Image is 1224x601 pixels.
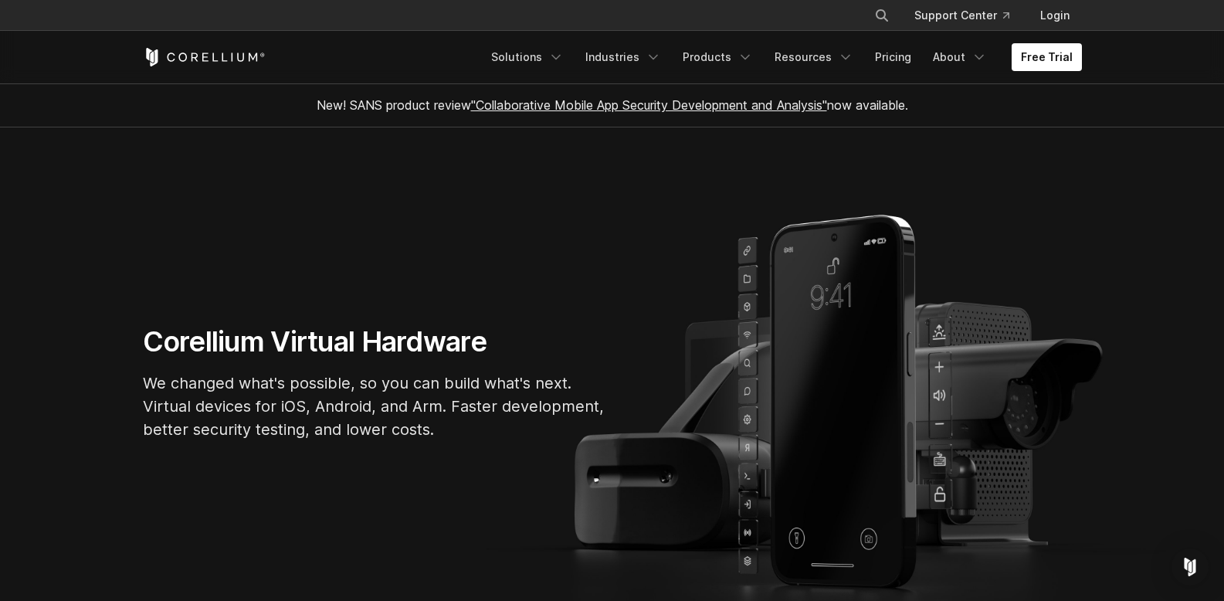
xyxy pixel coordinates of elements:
a: Solutions [482,43,573,71]
div: Open Intercom Messenger [1171,548,1209,586]
a: Free Trial [1012,43,1082,71]
button: Search [868,2,896,29]
h1: Corellium Virtual Hardware [143,324,606,359]
a: Resources [765,43,863,71]
p: We changed what's possible, so you can build what's next. Virtual devices for iOS, Android, and A... [143,372,606,441]
a: Pricing [866,43,921,71]
div: Navigation Menu [482,43,1082,71]
a: About [924,43,996,71]
a: Support Center [902,2,1022,29]
a: Corellium Home [143,48,266,66]
span: New! SANS product review now available. [317,97,908,113]
a: Industries [576,43,670,71]
a: Login [1028,2,1082,29]
a: "Collaborative Mobile App Security Development and Analysis" [471,97,827,113]
a: Products [673,43,762,71]
div: Navigation Menu [856,2,1082,29]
